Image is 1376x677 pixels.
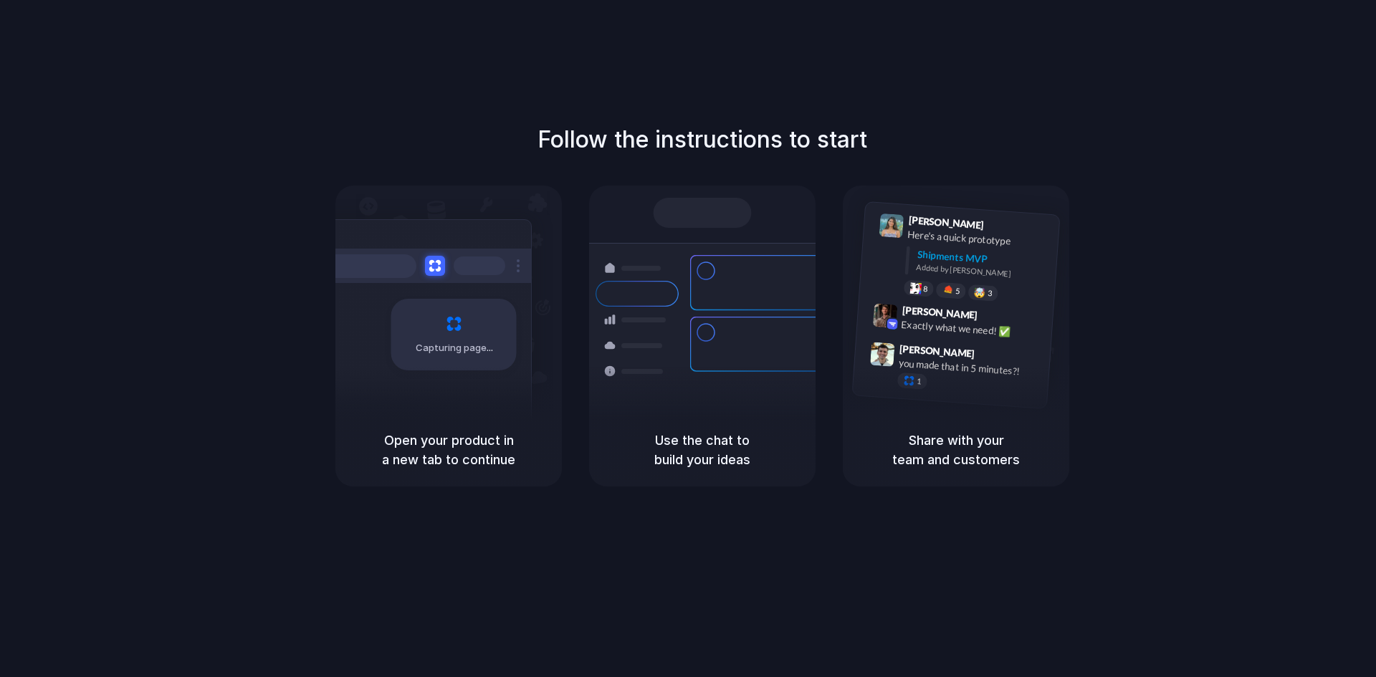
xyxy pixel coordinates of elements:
[537,123,867,157] h1: Follow the instructions to start
[606,431,798,469] h5: Use the chat to build your ideas
[988,219,1018,236] span: 9:41 AM
[988,289,993,297] span: 3
[860,431,1052,469] h5: Share with your team and customers
[955,287,960,295] span: 5
[353,431,545,469] h5: Open your product in a new tab to continue
[898,355,1041,380] div: you made that in 5 minutes?!
[902,302,978,323] span: [PERSON_NAME]
[908,212,984,233] span: [PERSON_NAME]
[416,341,495,355] span: Capturing page
[916,261,1048,282] div: Added by [PERSON_NAME]
[901,317,1044,342] div: Exactly what we need! ✅
[982,309,1011,327] span: 9:42 AM
[917,247,1049,271] div: Shipments MVP
[974,287,986,298] div: 🤯
[979,347,1008,365] span: 9:47 AM
[899,341,975,362] span: [PERSON_NAME]
[917,378,922,385] span: 1
[923,285,928,293] span: 8
[907,227,1051,251] div: Here's a quick prototype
